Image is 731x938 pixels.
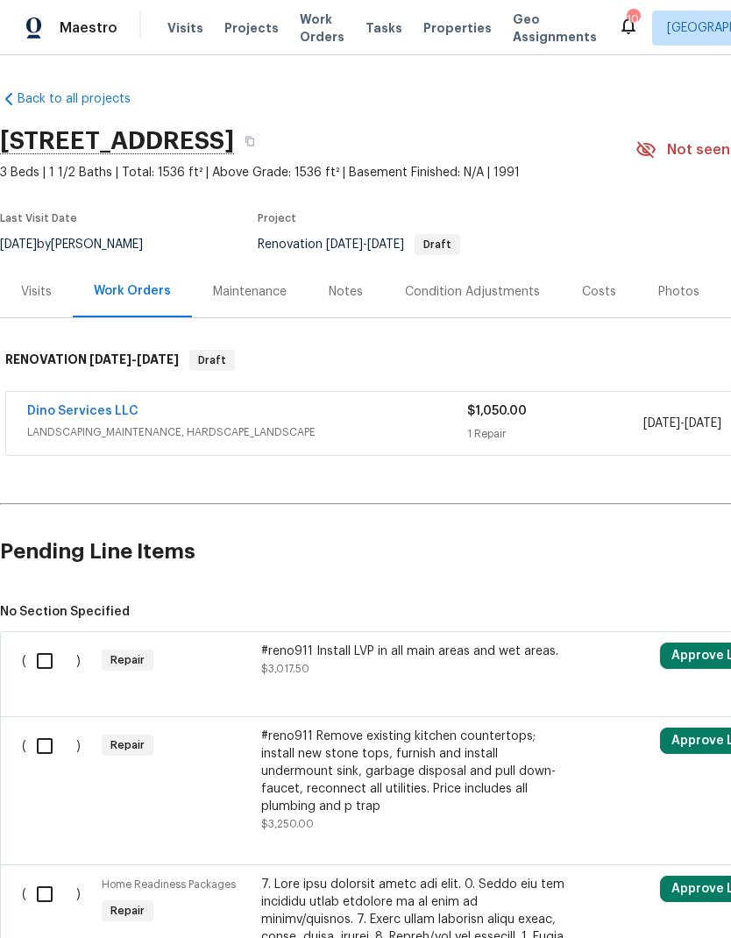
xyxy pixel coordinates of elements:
[329,283,363,301] div: Notes
[89,353,179,366] span: -
[261,728,570,815] div: #reno911 Remove existing kitchen countertops; install new stone tops, furnish and install undermo...
[5,350,179,371] h6: RENOVATION
[89,353,131,366] span: [DATE]
[258,213,296,224] span: Project
[658,283,699,301] div: Photos
[367,238,404,251] span: [DATE]
[103,902,152,920] span: Repair
[191,352,233,369] span: Draft
[685,417,721,430] span: [DATE]
[102,879,236,890] span: Home Readiness Packages
[60,19,117,37] span: Maestro
[258,238,460,251] span: Renovation
[103,736,152,754] span: Repair
[261,664,309,674] span: $3,017.50
[643,417,680,430] span: [DATE]
[94,282,171,300] div: Work Orders
[467,405,527,417] span: $1,050.00
[365,22,402,34] span: Tasks
[467,425,643,443] div: 1 Repair
[224,19,279,37] span: Projects
[326,238,404,251] span: -
[582,283,616,301] div: Costs
[234,125,266,157] button: Copy Address
[17,637,96,690] div: ( )
[513,11,597,46] span: Geo Assignments
[213,283,287,301] div: Maintenance
[261,819,314,829] span: $3,250.00
[21,283,52,301] div: Visits
[167,19,203,37] span: Visits
[416,239,458,250] span: Draft
[261,643,570,660] div: #reno911 Install LVP in all main areas and wet areas.
[405,283,540,301] div: Condition Adjustments
[27,405,138,417] a: Dino Services LLC
[300,11,344,46] span: Work Orders
[643,415,721,432] span: -
[137,353,179,366] span: [DATE]
[27,423,467,441] span: LANDSCAPING_MAINTENANCE, HARDSCAPE_LANDSCAPE
[627,11,639,28] div: 10
[103,651,152,669] span: Repair
[326,238,363,251] span: [DATE]
[17,722,96,838] div: ( )
[423,19,492,37] span: Properties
